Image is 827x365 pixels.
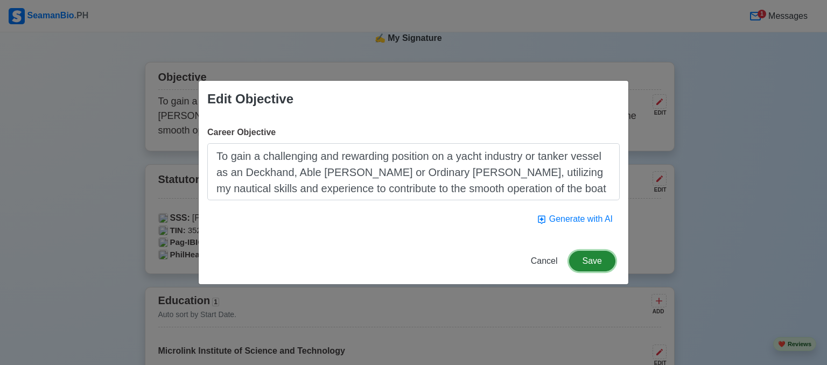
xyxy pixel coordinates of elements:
[524,251,565,271] button: Cancel
[530,209,620,229] button: Generate with AI
[207,143,620,200] textarea: To gain a challenging and rewarding position on a yacht industry or tanker vessel as an Deckhand,...
[569,251,615,271] button: Save
[207,126,276,139] label: Career Objective
[531,256,558,265] span: Cancel
[207,89,293,109] div: Edit Objective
